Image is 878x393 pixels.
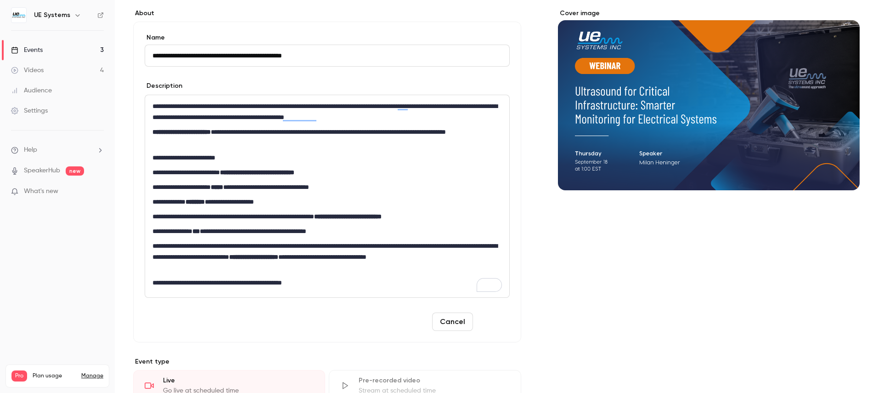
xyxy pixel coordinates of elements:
[11,106,48,115] div: Settings
[145,95,510,298] section: description
[11,46,43,55] div: Events
[359,376,509,385] div: Pre-recorded video
[145,95,509,297] div: To enrich screen reader interactions, please activate Accessibility in Grammarly extension settings
[24,145,37,155] span: Help
[66,166,84,176] span: new
[145,33,510,42] label: Name
[11,145,104,155] li: help-dropdown-opener
[133,9,521,18] label: About
[145,81,182,91] label: Description
[477,313,510,331] button: Save
[11,370,27,382] span: Pro
[558,9,860,190] section: Cover image
[432,313,473,331] button: Cancel
[133,357,521,366] p: Event type
[558,9,860,18] label: Cover image
[24,166,60,176] a: SpeakerHub
[81,372,103,380] a: Manage
[33,372,76,380] span: Plan usage
[24,187,58,196] span: What's new
[11,86,52,95] div: Audience
[163,376,314,385] div: Live
[11,66,44,75] div: Videos
[145,95,509,297] div: editor
[34,11,70,20] h6: UE Systems
[11,8,26,23] img: UE Systems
